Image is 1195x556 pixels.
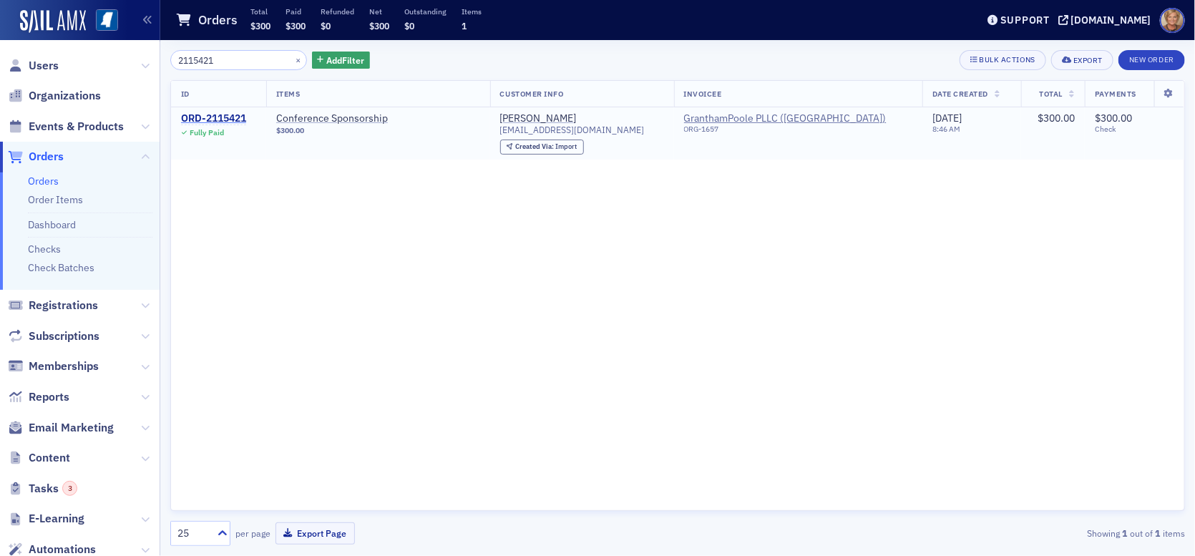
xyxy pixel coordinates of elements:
[292,53,305,66] button: ×
[181,112,246,125] a: ORD-2115421
[684,125,887,139] div: ORG-1657
[29,149,64,165] span: Orders
[276,126,304,135] span: $300.00
[29,119,124,135] span: Events & Products
[29,450,70,466] span: Content
[1118,50,1185,70] button: New Order
[29,359,99,374] span: Memberships
[321,6,354,16] p: Refunded
[8,328,99,344] a: Subscriptions
[326,54,364,67] span: Add Filter
[8,450,70,466] a: Content
[500,112,577,125] a: [PERSON_NAME]
[8,119,124,135] a: Events & Products
[321,20,331,31] span: $0
[276,89,301,99] span: Items
[29,88,101,104] span: Organizations
[684,112,887,125] span: GranthamPoole PLLC (Ridgeland)
[684,112,887,125] a: GranthamPoole PLLC ([GEOGRAPHIC_DATA])
[286,6,306,16] p: Paid
[1095,89,1136,99] span: Payments
[1095,112,1132,125] span: $300.00
[8,149,64,165] a: Orders
[404,20,414,31] span: $0
[1051,50,1113,70] button: Export
[1160,8,1185,33] span: Profile
[250,6,270,16] p: Total
[28,175,59,187] a: Orders
[500,89,564,99] span: Customer Info
[1039,89,1063,99] span: Total
[275,522,355,545] button: Export Page
[500,140,584,155] div: Created Via: Import
[20,10,86,33] img: SailAMX
[980,56,1035,64] div: Bulk Actions
[932,124,960,134] time: 8:46 AM
[8,511,84,527] a: E-Learning
[96,9,118,31] img: SailAMX
[29,420,114,436] span: Email Marketing
[515,143,577,151] div: Import
[369,6,389,16] p: Net
[369,20,389,31] span: $300
[1073,57,1103,64] div: Export
[28,261,94,274] a: Check Batches
[29,328,99,344] span: Subscriptions
[1058,15,1156,25] button: [DOMAIN_NAME]
[462,20,467,31] span: 1
[1071,14,1151,26] div: [DOMAIN_NAME]
[684,89,722,99] span: Invoicee
[86,9,118,34] a: View Homepage
[1118,52,1185,65] a: New Order
[312,52,371,69] button: AddFilter
[8,298,98,313] a: Registrations
[29,511,84,527] span: E-Learning
[29,298,98,313] span: Registrations
[235,527,270,540] label: per page
[857,527,1185,540] div: Showing out of items
[177,526,209,541] div: 25
[62,481,77,496] div: 3
[8,389,69,405] a: Reports
[29,389,69,405] span: Reports
[1038,112,1075,125] span: $300.00
[1120,527,1130,540] strong: 1
[181,89,190,99] span: ID
[8,481,77,497] a: Tasks3
[170,50,307,70] input: Search…
[1000,14,1050,26] div: Support
[8,58,59,74] a: Users
[515,142,555,151] span: Created Via :
[28,218,76,231] a: Dashboard
[8,88,101,104] a: Organizations
[932,112,962,125] span: [DATE]
[198,11,238,29] h1: Orders
[276,112,457,125] a: Conference Sponsorship
[286,20,306,31] span: $300
[28,193,83,206] a: Order Items
[932,89,988,99] span: Date Created
[190,128,224,137] div: Fully Paid
[404,6,447,16] p: Outstanding
[960,50,1046,70] button: Bulk Actions
[250,20,270,31] span: $300
[500,125,645,135] span: [EMAIL_ADDRESS][DOMAIN_NAME]
[8,420,114,436] a: Email Marketing
[28,243,61,255] a: Checks
[462,6,482,16] p: Items
[29,481,77,497] span: Tasks
[8,359,99,374] a: Memberships
[29,58,59,74] span: Users
[1095,125,1174,134] span: Check
[1153,527,1163,540] strong: 1
[684,112,912,140] span: GranthamPoole PLLC (Ridgeland)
